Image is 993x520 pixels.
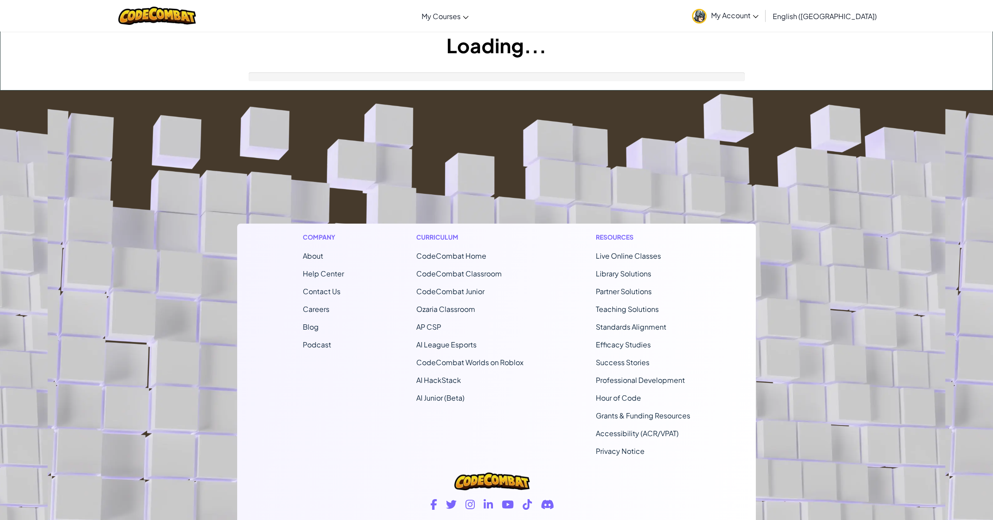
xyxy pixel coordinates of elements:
a: Success Stories [596,358,649,367]
a: CodeCombat Classroom [416,269,502,278]
a: AP CSP [416,322,441,331]
a: AI Junior (Beta) [416,393,465,402]
a: Blog [303,322,319,331]
a: CodeCombat Junior [416,287,485,296]
h1: Loading... [0,32,993,59]
img: avatar [692,9,707,24]
a: Standards Alignment [596,322,666,331]
img: CodeCombat logo [454,473,530,490]
a: Privacy Notice [596,446,645,456]
h1: Curriculum [416,232,524,242]
a: Grants & Funding Resources [596,411,690,420]
a: Podcast [303,340,331,349]
h1: Company [303,232,344,242]
a: CodeCombat Worlds on Roblox [416,358,524,367]
span: My Courses [422,12,461,21]
span: My Account [711,11,758,20]
a: Live Online Classes [596,251,661,260]
a: AI League Esports [416,340,477,349]
a: Efficacy Studies [596,340,651,349]
a: Help Center [303,269,344,278]
h1: Resources [596,232,690,242]
span: Contact Us [303,287,340,296]
span: English ([GEOGRAPHIC_DATA]) [773,12,877,21]
a: Hour of Code [596,393,641,402]
a: English ([GEOGRAPHIC_DATA]) [768,4,881,28]
a: Library Solutions [596,269,651,278]
a: Partner Solutions [596,287,652,296]
a: My Account [688,2,763,30]
a: My Courses [417,4,473,28]
a: Accessibility (ACR/VPAT) [596,429,679,438]
a: Ozaria Classroom [416,304,475,314]
a: AI HackStack [416,375,461,385]
span: CodeCombat Home [416,251,486,260]
img: CodeCombat logo [118,7,196,25]
a: About [303,251,323,260]
a: Teaching Solutions [596,304,659,314]
a: Professional Development [596,375,685,385]
a: Careers [303,304,329,314]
